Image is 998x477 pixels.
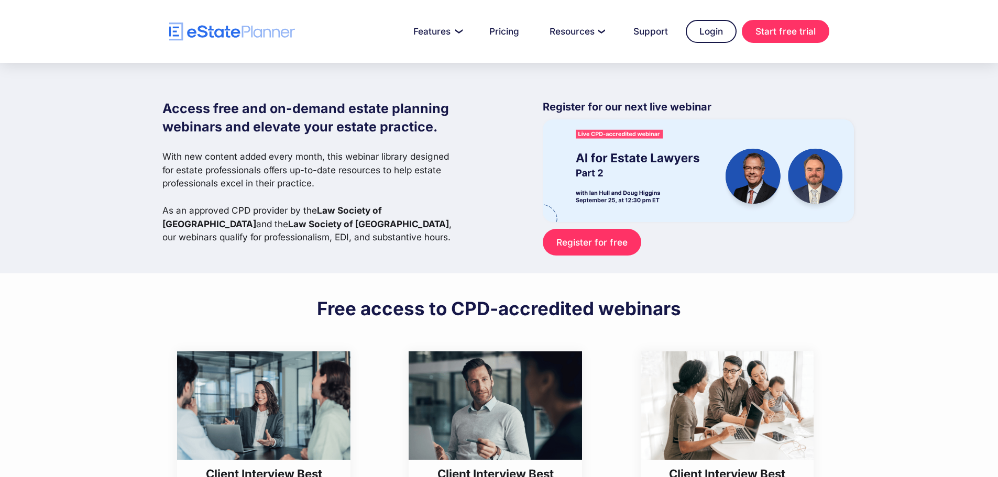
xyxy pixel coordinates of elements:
a: Features [401,21,471,42]
p: With new content added every month, this webinar library designed for estate professionals offers... [162,150,460,244]
a: Resources [537,21,616,42]
img: eState Academy webinar [543,119,854,221]
a: Login [686,20,737,43]
a: Pricing [477,21,532,42]
h2: Free access to CPD-accredited webinars [317,297,681,320]
a: Support [621,21,681,42]
strong: Law Society of [GEOGRAPHIC_DATA] [162,205,382,229]
h1: Access free and on-demand estate planning webinars and elevate your estate practice. [162,99,460,136]
a: home [169,23,295,41]
a: Start free trial [742,20,829,43]
p: Register for our next live webinar [543,99,854,119]
strong: Law Society of [GEOGRAPHIC_DATA] [288,218,449,229]
a: Register for free [543,229,641,256]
